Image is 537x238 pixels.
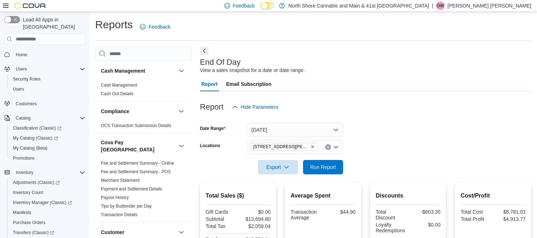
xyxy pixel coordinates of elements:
span: Tips by Budtender per Day [101,203,152,209]
span: Purchase Orders [13,220,45,225]
h3: Compliance [101,108,129,115]
button: Inventory [1,167,88,178]
span: Load All Apps in [GEOGRAPHIC_DATA] [20,16,85,30]
button: Customer [101,229,176,236]
span: 1520 Barrow St. [250,143,318,151]
span: Manifests [10,208,85,217]
img: Cova [14,2,47,9]
span: Fee and Settlement Summary - POS [101,169,171,175]
span: Users [16,66,27,72]
span: Customers [13,99,85,108]
button: Cash Management [101,67,176,74]
button: Customer [177,228,186,237]
a: Fee and Settlement Summary - Online [101,161,174,166]
span: Inventory Manager (Classic) [10,198,85,207]
button: Cova Pay [GEOGRAPHIC_DATA] [101,139,176,153]
button: Inventory Count [7,188,88,198]
div: Gift Cards [206,209,237,215]
span: Promotions [10,154,85,162]
button: Next [200,47,209,55]
span: Adjustments (Classic) [10,178,85,187]
a: Payout History [101,195,129,200]
span: Cash Out Details [101,91,133,97]
button: Run Report [303,160,343,174]
span: [STREET_ADDRESS][PERSON_NAME] [253,143,309,150]
span: Transaction Details [101,212,137,218]
p: | [432,1,433,10]
h3: Report [200,103,224,111]
span: Adjustments (Classic) [13,180,60,185]
button: Purchase Orders [7,218,88,228]
h3: Cash Management [101,67,145,74]
a: Purchase Orders [10,218,48,227]
span: Security Roles [13,76,40,82]
a: My Catalog (Classic) [10,134,61,142]
div: $0.00 [240,209,271,215]
a: Inventory Manager (Classic) [10,198,75,207]
span: Email Subscription [226,77,272,91]
button: Customers [1,98,88,109]
div: Griffin Wright [436,1,445,10]
span: My Catalog (Classic) [13,135,58,141]
h2: Average Spent [291,191,356,200]
button: Cova Pay [GEOGRAPHIC_DATA] [177,142,186,150]
span: OCS Transaction Submission Details [101,123,171,128]
span: Home [13,50,85,59]
a: Classification (Classic) [10,124,64,132]
label: Date Range [200,126,225,131]
a: Inventory Manager (Classic) [7,198,88,208]
button: Clear input [325,144,331,150]
button: Open list of options [333,144,339,150]
span: Cash Management [101,82,137,88]
a: Merchant Statement [101,178,140,183]
div: Total Cost [460,209,492,215]
a: Payment and Settlement Details [101,186,162,191]
span: Transfers (Classic) [13,230,54,235]
button: Catalog [13,114,33,122]
div: Total Tax [206,223,237,229]
div: View a sales snapshot for a date or date range. [200,67,305,74]
a: Adjustments (Classic) [10,178,63,187]
button: Cash Management [177,67,186,75]
span: Inventory Count [13,190,43,195]
span: Run Report [310,164,336,171]
div: Loyalty Redemptions [376,222,407,233]
a: Cash Management [101,83,137,88]
label: Locations [200,143,220,149]
span: Promotions [13,155,35,161]
div: $8,781.03 [494,209,526,215]
span: Users [10,85,85,93]
span: Home [16,52,27,58]
span: Manifests [13,210,31,215]
span: Users [13,65,85,73]
span: Catalog [16,115,30,121]
a: Transaction Details [101,212,137,217]
button: Compliance [101,108,176,115]
button: Security Roles [7,74,88,84]
span: Purchase Orders [10,218,85,227]
a: Feedback [137,20,173,34]
button: Remove 1520 Barrow St. from selection in this group [311,145,315,149]
span: Hide Parameters [241,103,278,111]
h2: Cost/Profit [460,191,526,200]
h3: End Of Day [200,58,241,67]
span: Classification (Classic) [13,125,62,131]
span: My Catalog (Beta) [13,145,48,151]
p: [PERSON_NAME] [PERSON_NAME] [448,1,531,10]
span: Security Roles [10,75,85,83]
span: My Catalog (Classic) [10,134,85,142]
div: $0.00 [410,222,441,228]
a: Users [10,85,27,93]
div: Cova Pay [GEOGRAPHIC_DATA] [95,159,191,222]
span: Report [201,77,218,91]
div: -$603.35 [410,209,441,215]
button: Export [258,160,298,174]
span: Transfers (Classic) [10,228,85,237]
span: Feedback [233,2,255,9]
div: Compliance [95,121,191,133]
